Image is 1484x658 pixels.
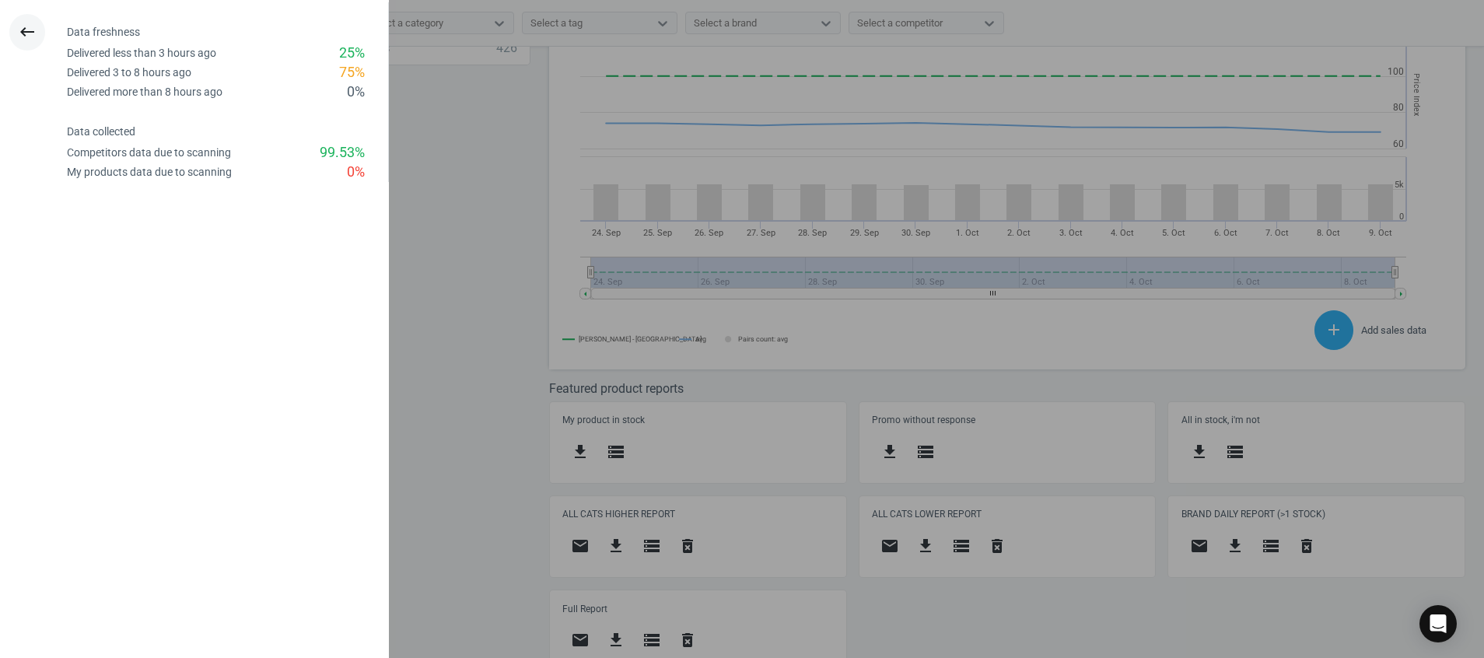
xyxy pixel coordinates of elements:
div: Delivered more than 8 hours ago [67,85,222,100]
div: 0 % [347,163,365,182]
div: 99.53 % [320,143,365,163]
div: 25 % [339,44,365,63]
h4: Data freshness [67,26,388,39]
div: My products data due to scanning [67,165,232,180]
h4: Data collected [67,125,388,138]
div: Open Intercom Messenger [1419,605,1457,642]
button: keyboard_backspace [9,14,45,51]
div: 0 % [347,82,365,102]
div: Delivered 3 to 8 hours ago [67,65,191,80]
div: 75 % [339,63,365,82]
div: Competitors data due to scanning [67,145,231,160]
i: keyboard_backspace [18,23,37,41]
div: Delivered less than 3 hours ago [67,46,216,61]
